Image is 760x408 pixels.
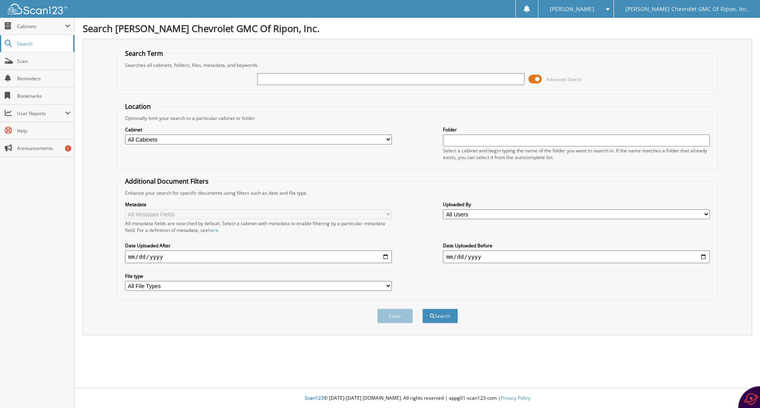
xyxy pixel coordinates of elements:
img: scan123-logo-white.svg [8,4,67,14]
legend: Search Term [121,49,167,58]
input: start [125,250,392,263]
label: Folder [443,126,710,133]
a: Privacy Policy [501,395,530,401]
input: end [443,250,710,263]
div: © [DATE]-[DATE] [DOMAIN_NAME]. All rights reserved | appg01-scan123-com | [75,389,760,408]
span: Advanced Search [546,76,581,82]
span: Search [17,40,69,47]
div: Select a cabinet and begin typing the name of the folder you want to search in. If the name match... [443,147,710,161]
span: Announcements [17,145,70,152]
label: File type [125,273,392,279]
button: Clear [377,309,413,323]
span: Cabinets [17,23,65,30]
div: All metadata fields are searched by default. Select a cabinet with metadata to enable filtering b... [125,220,392,233]
span: Help [17,127,70,134]
a: here [208,227,218,233]
div: Searches all cabinets, folders, files, metadata, and keywords [121,62,714,68]
label: Date Uploaded After [125,242,392,249]
span: User Reports [17,110,65,117]
span: [PERSON_NAME] [550,7,594,11]
span: Scan123 [305,395,324,401]
span: Scan [17,58,70,65]
span: Reminders [17,75,70,82]
div: Optionally limit your search to a particular cabinet or folder [121,115,714,121]
label: Cabinet [125,126,392,133]
legend: Location [121,102,155,111]
label: Date Uploaded Before [443,242,710,249]
button: Search [422,309,458,323]
legend: Additional Document Filters [121,177,213,186]
div: 1 [65,145,71,152]
h1: Search [PERSON_NAME] Chevrolet GMC Of Ripon, Inc. [83,22,752,35]
div: Enhance your search for specific documents using filters such as date and file type. [121,190,714,196]
label: Metadata [125,201,392,208]
label: Uploaded By [443,201,710,208]
span: Bookmarks [17,93,70,99]
span: [PERSON_NAME] Chevrolet GMC Of Ripon, Inc. [625,7,749,11]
